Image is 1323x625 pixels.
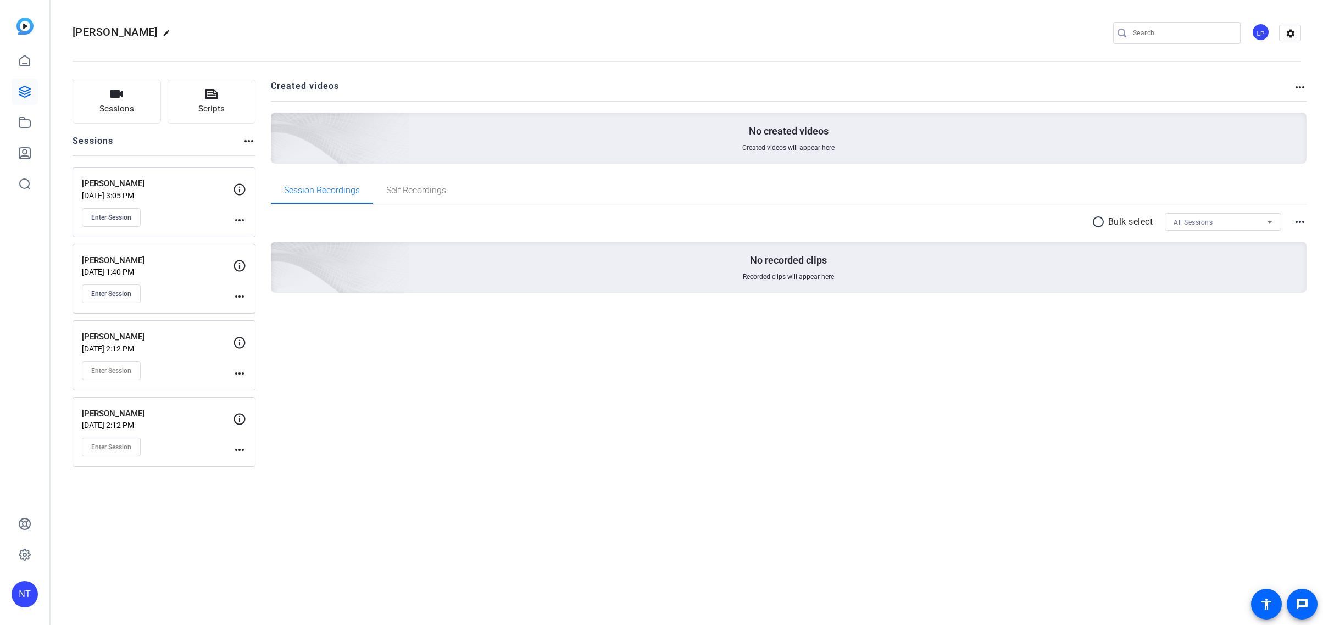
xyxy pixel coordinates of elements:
ngx-avatar: Leib Productions [1252,23,1271,42]
button: Enter Session [82,208,141,227]
p: No created videos [749,125,829,138]
mat-icon: more_horiz [1293,81,1307,94]
h2: Created videos [271,80,1294,101]
p: [PERSON_NAME] [82,408,233,420]
span: Self Recordings [386,186,446,195]
span: [PERSON_NAME] [73,25,157,38]
img: Creted videos background [148,4,410,242]
mat-icon: more_horiz [233,367,246,380]
p: Bulk select [1108,215,1153,228]
h2: Sessions [73,135,114,155]
button: Enter Session [82,284,141,303]
div: NT [12,581,38,607]
p: [PERSON_NAME] [82,254,233,267]
mat-icon: radio_button_unchecked [1092,215,1108,228]
span: Enter Session [91,443,131,451]
mat-icon: message [1296,598,1309,611]
button: Sessions [73,80,161,124]
span: All Sessions [1174,219,1213,226]
span: Created videos will appear here [742,143,835,152]
span: Enter Session [91,289,131,298]
button: Scripts [168,80,256,124]
button: Enter Session [82,361,141,380]
p: [PERSON_NAME] [82,177,233,190]
mat-icon: more_horiz [233,214,246,227]
p: [PERSON_NAME] [82,331,233,343]
button: Enter Session [82,438,141,456]
p: [DATE] 3:05 PM [82,191,233,200]
p: [DATE] 1:40 PM [82,267,233,276]
span: Sessions [99,103,134,115]
input: Search [1133,26,1232,40]
mat-icon: settings [1280,25,1302,42]
span: Session Recordings [284,186,360,195]
mat-icon: accessibility [1260,598,1273,611]
p: [DATE] 2:12 PM [82,421,233,429]
span: Scripts [198,103,225,115]
span: Recorded clips will appear here [743,272,834,281]
p: No recorded clips [750,254,827,267]
mat-icon: more_horiz [242,135,255,148]
p: [DATE] 2:12 PM [82,344,233,353]
img: embarkstudio-empty-session.png [148,133,410,371]
mat-icon: more_horiz [233,443,246,456]
mat-icon: more_horiz [233,290,246,303]
span: Enter Session [91,213,131,222]
div: LP [1252,23,1270,41]
span: Enter Session [91,366,131,375]
img: blue-gradient.svg [16,18,34,35]
mat-icon: more_horiz [1293,215,1307,228]
mat-icon: edit [163,29,176,42]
